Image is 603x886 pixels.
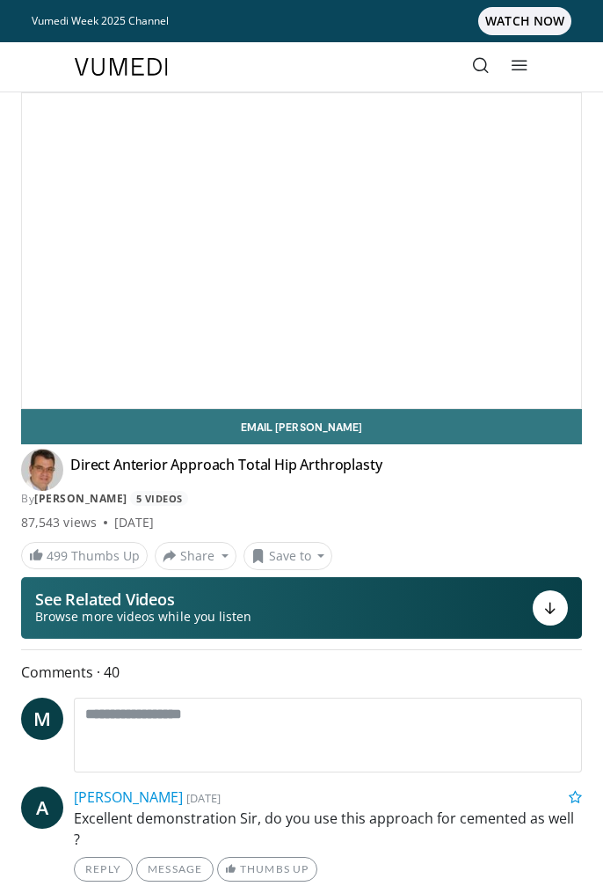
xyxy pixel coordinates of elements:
a: Message [136,857,214,882]
div: [DATE] [114,514,154,531]
p: See Related Videos [35,590,251,608]
a: M [21,698,63,740]
button: Save to [243,542,333,570]
button: See Related Videos Browse more videos while you listen [21,577,582,639]
span: 87,543 views [21,514,97,531]
a: Reply [74,857,133,882]
a: [PERSON_NAME] [74,787,183,807]
a: [PERSON_NAME] [34,491,127,506]
a: A [21,787,63,829]
h4: Direct Anterior Approach Total Hip Arthroplasty [70,456,381,484]
a: Vumedi Week 2025 ChannelWATCH NOW [32,7,571,35]
span: Comments 40 [21,661,582,684]
a: 499 Thumbs Up [21,542,148,569]
span: Browse more videos while you listen [35,608,251,626]
button: Share [155,542,236,570]
span: 499 [47,547,68,564]
a: 5 Videos [130,491,188,506]
a: Email [PERSON_NAME] [21,409,582,444]
p: Excellent demonstration Sir, do you use this approach for cemented as well ? [74,808,582,850]
span: WATCH NOW [478,7,571,35]
div: By [21,491,582,507]
img: VuMedi Logo [75,58,168,76]
video-js: Video Player [22,93,581,408]
a: Thumbs Up [217,857,316,882]
small: [DATE] [186,790,221,806]
img: Avatar [21,449,63,491]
